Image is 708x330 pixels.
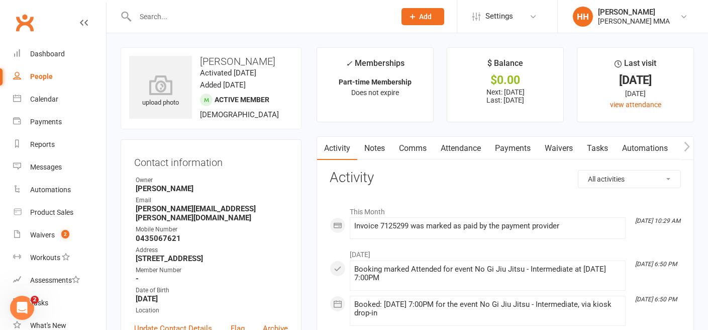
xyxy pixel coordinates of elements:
[136,196,288,205] div: Email
[538,137,580,160] a: Waivers
[30,254,60,262] div: Workouts
[136,225,288,234] div: Mobile Number
[354,300,621,317] div: Booked: [DATE] 7:00PM for the event No Gi Jiu Jitsu - Intermediate, via kiosk drop-in
[330,201,681,217] li: This Month
[12,10,37,35] a: Clubworx
[200,68,256,77] time: Activated [DATE]
[13,269,106,292] a: Assessments
[635,296,677,303] i: [DATE] 6:50 PM
[136,245,288,255] div: Address
[30,163,62,171] div: Messages
[30,118,62,126] div: Payments
[13,65,106,88] a: People
[10,296,34,320] iframe: Intercom live chat
[30,321,66,329] div: What's New
[401,8,444,25] button: Add
[586,75,684,86] div: [DATE]
[30,299,48,307] div: Tasks
[392,137,434,160] a: Comms
[13,201,106,224] a: Product Sales
[215,96,269,104] span: Active member
[586,88,684,99] div: [DATE]
[129,56,293,67] h3: [PERSON_NAME]
[339,78,412,86] strong: Part-time Membership
[129,75,192,108] div: upload photo
[136,266,288,275] div: Member Number
[346,59,352,68] i: ✓
[13,88,106,111] a: Calendar
[61,230,69,238] span: 2
[598,8,670,17] div: [PERSON_NAME]
[30,72,53,80] div: People
[13,224,106,246] a: Waivers 2
[136,286,288,295] div: Date of Birth
[30,276,80,284] div: Assessments
[485,5,513,28] span: Settings
[136,204,288,222] strong: [PERSON_NAME][EMAIL_ADDRESS][PERSON_NAME][DOMAIN_NAME]
[317,137,357,160] a: Activity
[580,137,615,160] a: Tasks
[13,179,106,201] a: Automations
[573,7,593,27] div: HH
[13,43,106,65] a: Dashboard
[136,274,288,283] strong: -
[31,296,39,304] span: 2
[330,244,681,260] li: [DATE]
[30,95,58,103] div: Calendar
[488,137,538,160] a: Payments
[136,184,288,193] strong: [PERSON_NAME]
[419,13,432,21] span: Add
[13,246,106,269] a: Workouts
[13,156,106,179] a: Messages
[136,254,288,263] strong: [STREET_ADDRESS]
[200,80,246,90] time: Added [DATE]
[330,170,681,186] h3: Activity
[136,294,288,303] strong: [DATE]
[136,234,288,243] strong: 0435067621
[30,140,55,148] div: Reports
[615,137,675,160] a: Automations
[346,57,404,75] div: Memberships
[351,89,399,97] span: Does not expire
[354,265,621,282] div: Booking marked Attended for event No Gi Jiu Jitsu - Intermediate at [DATE] 7:00PM
[200,110,279,119] span: [DEMOGRAPHIC_DATA]
[30,231,55,239] div: Waivers
[136,176,288,185] div: Owner
[13,292,106,314] a: Tasks
[30,208,73,216] div: Product Sales
[598,17,670,26] div: [PERSON_NAME] MMA
[354,222,621,230] div: Invoice 7125299 was marked as paid by the payment provider
[132,10,388,24] input: Search...
[487,57,523,75] div: $ Balance
[134,153,288,168] h3: Contact information
[635,261,677,268] i: [DATE] 6:50 PM
[357,137,392,160] a: Notes
[456,75,554,86] div: $0.00
[615,57,656,75] div: Last visit
[456,88,554,104] p: Next: [DATE] Last: [DATE]
[30,50,65,58] div: Dashboard
[610,101,661,109] a: view attendance
[30,186,71,194] div: Automations
[13,111,106,133] a: Payments
[635,217,680,224] i: [DATE] 10:29 AM
[136,306,288,315] div: Location
[13,133,106,156] a: Reports
[434,137,488,160] a: Attendance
